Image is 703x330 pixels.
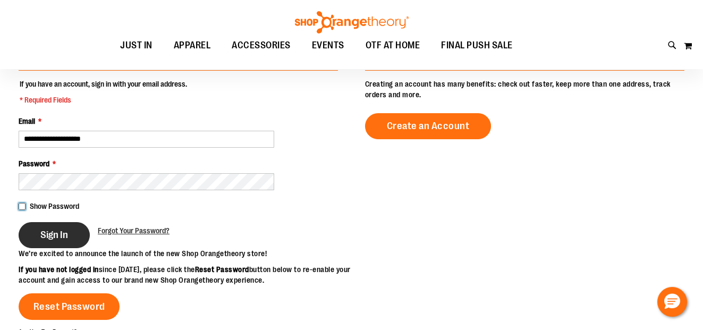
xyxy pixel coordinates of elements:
[120,33,153,57] span: JUST IN
[430,33,523,58] a: FINAL PUSH SALE
[40,229,68,241] span: Sign In
[355,33,431,58] a: OTF AT HOME
[387,120,470,132] span: Create an Account
[657,287,687,317] button: Hello, have a question? Let’s chat.
[441,33,513,57] span: FINAL PUSH SALE
[301,33,355,58] a: EVENTS
[365,79,684,100] p: Creating an account has many benefits: check out faster, keep more than one address, track orders...
[19,159,49,168] span: Password
[366,33,420,57] span: OTF AT HOME
[19,265,99,274] strong: If you have not logged in
[232,33,291,57] span: ACCESSORIES
[109,33,163,58] a: JUST IN
[19,117,35,125] span: Email
[19,222,90,248] button: Sign In
[19,79,188,105] legend: If you have an account, sign in with your email address.
[30,202,79,210] span: Show Password
[163,33,222,58] a: APPAREL
[20,95,187,105] span: * Required Fields
[174,33,211,57] span: APPAREL
[19,264,352,285] p: since [DATE], please click the button below to re-enable your account and gain access to our bran...
[293,11,410,33] img: Shop Orangetheory
[365,113,492,139] a: Create an Account
[98,226,170,235] span: Forgot Your Password?
[19,248,352,259] p: We’re excited to announce the launch of the new Shop Orangetheory store!
[19,293,120,320] a: Reset Password
[221,33,301,58] a: ACCESSORIES
[33,301,105,312] span: Reset Password
[98,225,170,236] a: Forgot Your Password?
[312,33,344,57] span: EVENTS
[195,265,249,274] strong: Reset Password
